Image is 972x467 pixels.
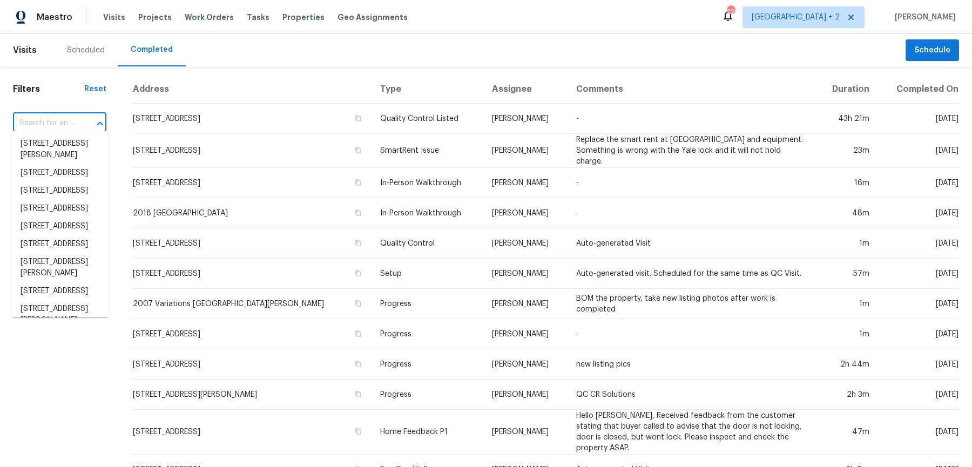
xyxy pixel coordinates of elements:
[13,84,84,94] h1: Filters
[372,289,483,319] td: Progress
[131,44,173,55] div: Completed
[568,380,815,410] td: QC CR Solutions
[568,289,815,319] td: BOM the property, take new listing photos after work is completed
[12,135,109,164] li: [STREET_ADDRESS][PERSON_NAME]
[483,228,568,259] td: [PERSON_NAME]
[878,134,959,168] td: [DATE]
[878,259,959,289] td: [DATE]
[353,299,363,308] button: Copy Address
[372,410,483,455] td: Home Feedback P1
[132,75,372,104] th: Address
[353,178,363,187] button: Copy Address
[84,84,106,94] div: Reset
[353,389,363,399] button: Copy Address
[132,410,372,455] td: [STREET_ADDRESS]
[816,168,878,198] td: 16m
[92,116,107,131] button: Close
[568,410,815,455] td: Hello [PERSON_NAME], Received feedback from the customer stating that buyer called to advise that...
[878,168,959,198] td: [DATE]
[13,115,76,132] input: Search for an address...
[353,329,363,339] button: Copy Address
[483,289,568,319] td: [PERSON_NAME]
[372,168,483,198] td: In-Person Walkthrough
[878,228,959,259] td: [DATE]
[372,134,483,168] td: SmartRent Issue
[752,12,840,23] span: [GEOGRAPHIC_DATA] + 2
[337,12,408,23] span: Geo Assignments
[816,198,878,228] td: 48m
[12,253,109,282] li: [STREET_ADDRESS][PERSON_NAME]
[372,349,483,380] td: Progress
[67,45,105,56] div: Scheduled
[353,268,363,278] button: Copy Address
[878,75,959,104] th: Completed On
[568,198,815,228] td: -
[353,427,363,436] button: Copy Address
[372,75,483,104] th: Type
[282,12,325,23] span: Properties
[138,12,172,23] span: Projects
[132,380,372,410] td: [STREET_ADDRESS][PERSON_NAME]
[132,198,372,228] td: 2018 [GEOGRAPHIC_DATA]
[878,104,959,134] td: [DATE]
[353,145,363,155] button: Copy Address
[372,228,483,259] td: Quality Control
[816,75,878,104] th: Duration
[914,44,950,57] span: Schedule
[372,259,483,289] td: Setup
[727,6,734,17] div: 221
[353,359,363,369] button: Copy Address
[816,380,878,410] td: 2h 3m
[132,349,372,380] td: [STREET_ADDRESS]
[12,235,109,253] li: [STREET_ADDRESS]
[132,259,372,289] td: [STREET_ADDRESS]
[483,104,568,134] td: [PERSON_NAME]
[247,13,269,21] span: Tasks
[906,39,959,62] button: Schedule
[353,208,363,218] button: Copy Address
[878,319,959,349] td: [DATE]
[12,300,109,329] li: [STREET_ADDRESS][PERSON_NAME]
[185,12,234,23] span: Work Orders
[816,410,878,455] td: 47m
[568,259,815,289] td: Auto-generated visit. Scheduled for the same time as QC Visit.
[816,134,878,168] td: 23m
[816,104,878,134] td: 43h 21m
[12,282,109,300] li: [STREET_ADDRESS]
[568,134,815,168] td: Replace the smart rent at [GEOGRAPHIC_DATA] and equipment. Something is wrong with the Yale lock ...
[353,238,363,248] button: Copy Address
[372,380,483,410] td: Progress
[132,134,372,168] td: [STREET_ADDRESS]
[132,228,372,259] td: [STREET_ADDRESS]
[483,75,568,104] th: Assignee
[568,349,815,380] td: new listing pics
[816,349,878,380] td: 2h 44m
[132,168,372,198] td: [STREET_ADDRESS]
[568,104,815,134] td: -
[483,410,568,455] td: [PERSON_NAME]
[816,259,878,289] td: 57m
[132,289,372,319] td: 2007 Variations [GEOGRAPHIC_DATA][PERSON_NAME]
[483,134,568,168] td: [PERSON_NAME]
[12,218,109,235] li: [STREET_ADDRESS]
[568,75,815,104] th: Comments
[132,104,372,134] td: [STREET_ADDRESS]
[816,289,878,319] td: 1m
[372,198,483,228] td: In-Person Walkthrough
[878,198,959,228] td: [DATE]
[132,319,372,349] td: [STREET_ADDRESS]
[878,380,959,410] td: [DATE]
[568,168,815,198] td: -
[568,228,815,259] td: Auto-generated Visit
[816,319,878,349] td: 1m
[12,164,109,182] li: [STREET_ADDRESS]
[483,349,568,380] td: [PERSON_NAME]
[12,200,109,218] li: [STREET_ADDRESS]
[483,380,568,410] td: [PERSON_NAME]
[372,319,483,349] td: Progress
[483,168,568,198] td: [PERSON_NAME]
[483,319,568,349] td: [PERSON_NAME]
[483,259,568,289] td: [PERSON_NAME]
[353,113,363,123] button: Copy Address
[103,12,125,23] span: Visits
